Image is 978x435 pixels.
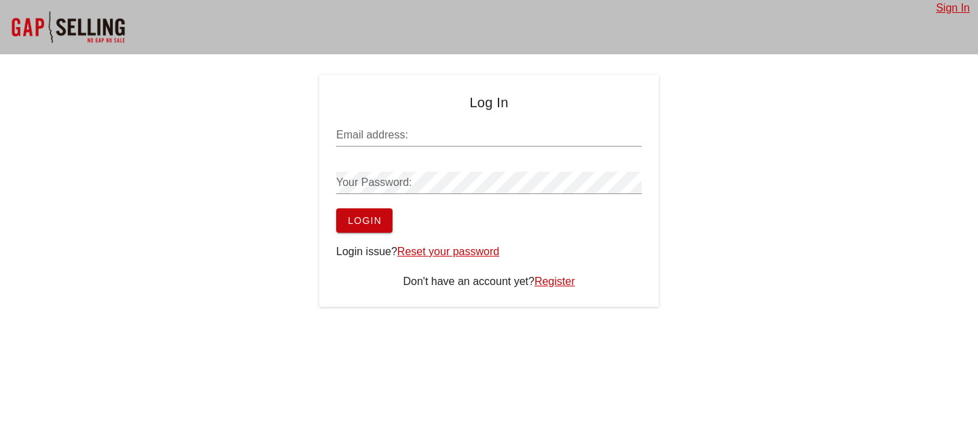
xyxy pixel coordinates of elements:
[347,215,382,226] span: Login
[336,208,393,233] button: Login
[936,2,970,14] a: Sign In
[535,276,575,287] a: Register
[336,244,642,260] div: Login issue?
[336,273,642,290] div: Don't have an account yet?
[397,246,499,257] a: Reset your password
[336,92,642,113] h4: Log In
